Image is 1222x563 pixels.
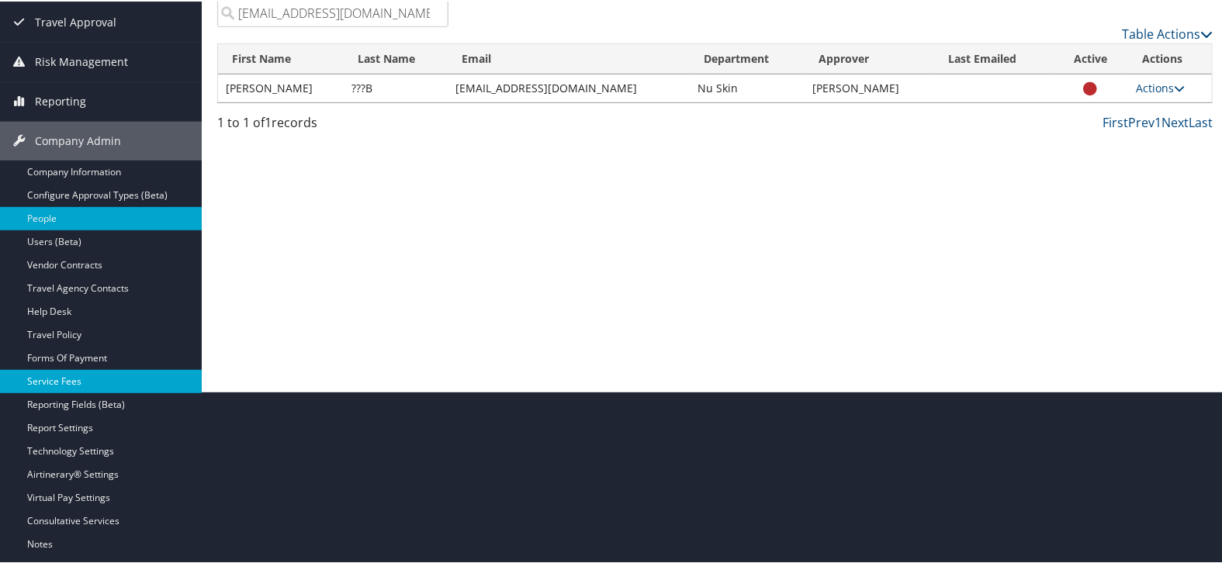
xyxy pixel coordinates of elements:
th: Active: activate to sort column ascending [1053,43,1128,73]
td: ???B [344,73,448,101]
span: Risk Management [35,41,128,80]
span: Reporting [35,81,86,119]
td: [PERSON_NAME] [218,73,344,101]
a: Actions [1136,79,1185,94]
span: 1 [265,112,272,130]
th: Last Name: activate to sort column descending [344,43,448,73]
th: First Name: activate to sort column ascending [218,43,344,73]
span: Company Admin [35,120,121,159]
a: First [1103,112,1128,130]
a: Table Actions [1122,24,1213,41]
td: [EMAIL_ADDRESS][DOMAIN_NAME] [448,73,690,101]
th: Department: activate to sort column ascending [690,43,805,73]
th: Email: activate to sort column ascending [448,43,690,73]
a: Last [1189,112,1213,130]
th: Approver [805,43,934,73]
div: 1 to 1 of records [217,112,448,138]
th: Actions [1128,43,1212,73]
td: [PERSON_NAME] [805,73,934,101]
a: 1 [1154,112,1161,130]
span: Travel Approval [35,2,116,40]
a: Prev [1128,112,1154,130]
th: Last Emailed: activate to sort column ascending [934,43,1053,73]
td: Nu Skin [690,73,805,101]
a: Next [1161,112,1189,130]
